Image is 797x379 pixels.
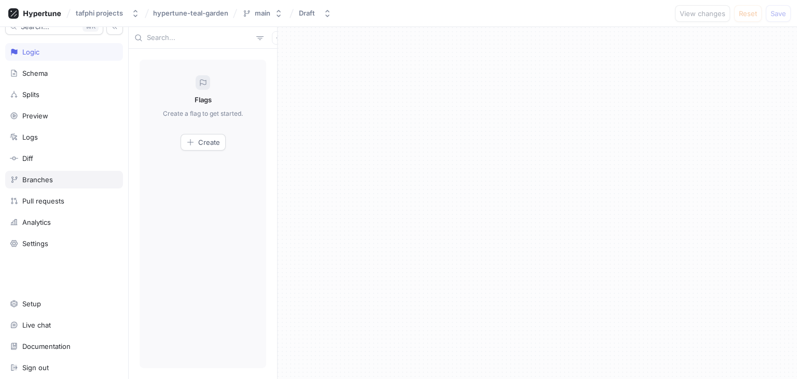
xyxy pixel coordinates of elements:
[22,342,71,350] div: Documentation
[72,5,144,22] button: tafphi projects
[299,9,315,18] div: Draft
[22,300,41,308] div: Setup
[680,10,725,17] span: View changes
[181,134,226,151] button: Create
[22,48,39,56] div: Logic
[22,239,48,248] div: Settings
[771,10,786,17] span: Save
[22,154,33,163] div: Diff
[5,337,123,355] a: Documentation
[739,10,757,17] span: Reset
[22,133,38,141] div: Logs
[22,363,49,372] div: Sign out
[238,5,287,22] button: main
[22,112,48,120] div: Preview
[22,218,51,226] div: Analytics
[195,95,212,105] p: Flags
[76,9,123,18] div: tafphi projects
[198,139,220,145] span: Create
[675,5,730,22] button: View changes
[153,9,228,17] span: hypertune-teal-garden
[22,321,51,329] div: Live chat
[22,197,64,205] div: Pull requests
[163,109,243,118] p: Create a flag to get started.
[22,90,39,99] div: Splits
[295,5,336,22] button: Draft
[766,5,791,22] button: Save
[21,23,49,30] span: Search...
[734,5,762,22] button: Reset
[22,69,48,77] div: Schema
[255,9,270,18] div: main
[147,33,252,43] input: Search...
[22,175,53,184] div: Branches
